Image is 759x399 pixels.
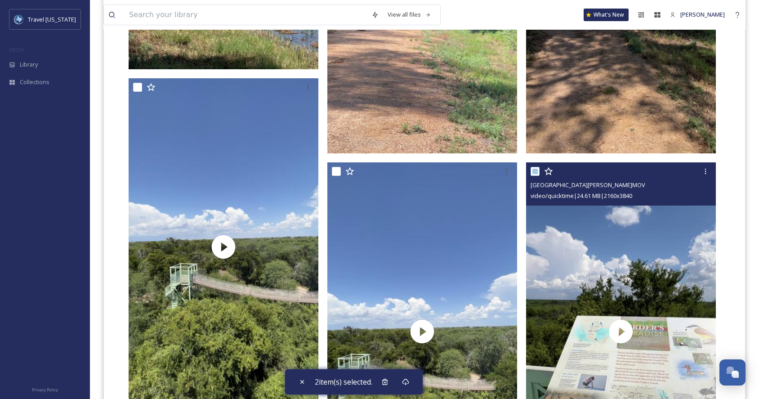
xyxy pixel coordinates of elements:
[680,10,725,18] span: [PERSON_NAME]
[32,384,58,395] a: Privacy Policy
[531,181,645,189] span: [GEOGRAPHIC_DATA][PERSON_NAME]MOV
[125,5,367,25] input: Search your library
[20,78,49,86] span: Collections
[531,192,632,200] span: video/quicktime | 24.61 MB | 2160 x 3840
[28,15,76,23] span: Travel [US_STATE]
[665,6,729,23] a: [PERSON_NAME]
[20,60,38,69] span: Library
[32,387,58,393] span: Privacy Policy
[9,46,25,53] span: MEDIA
[14,15,23,24] img: images%20%281%29.jpeg
[383,6,436,23] a: View all files
[719,359,746,386] button: Open Chat
[584,9,629,21] a: What's New
[315,377,372,387] span: 2 item(s) selected.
